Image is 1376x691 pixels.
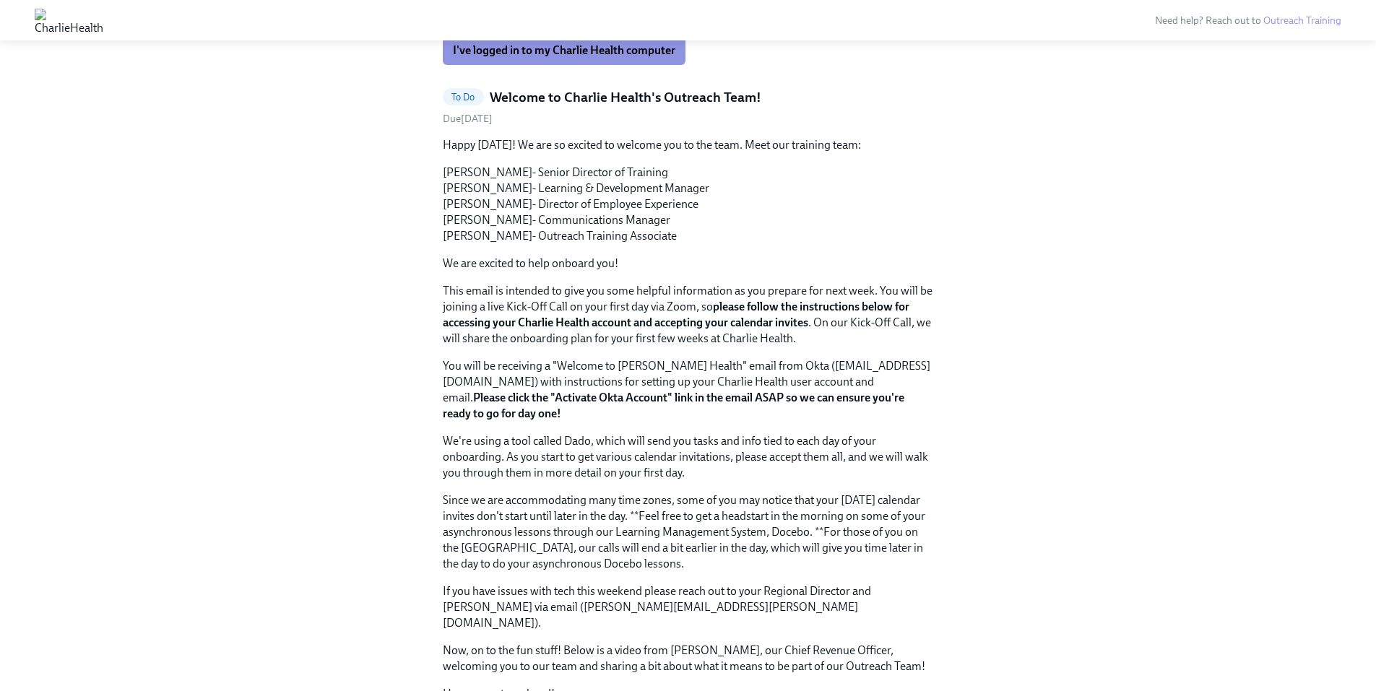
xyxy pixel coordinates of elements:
[443,165,934,244] p: [PERSON_NAME]- Senior Director of Training [PERSON_NAME]- Learning & Development Manager [PERSON_...
[443,88,934,126] a: To DoWelcome to Charlie Health's Outreach Team!Due[DATE]
[443,358,934,422] p: You will be receiving a "Welcome to [PERSON_NAME] Health" email from Okta ([EMAIL_ADDRESS][DOMAIN...
[453,43,675,58] span: I've logged in to my Charlie Health computer
[1155,14,1341,27] span: Need help? Reach out to
[443,137,934,153] p: Happy [DATE]! We are so excited to welcome you to the team. Meet our training team:
[443,643,934,674] p: Now, on to the fun stuff! Below is a video from [PERSON_NAME], our Chief Revenue Officer, welcomi...
[443,92,484,103] span: To Do
[443,36,685,65] button: I've logged in to my Charlie Health computer
[443,113,493,125] span: Wednesday, September 10th 2025, 9:00 am
[443,492,934,572] p: Since we are accommodating many time zones, some of you may notice that your [DATE] calendar invi...
[443,283,934,347] p: This email is intended to give you some helpful information as you prepare for next week. You wil...
[490,88,761,107] h5: Welcome to Charlie Health's Outreach Team!
[443,391,904,420] strong: Please click the "Activate Okta Account" link in the email ASAP so we can ensure you're ready to ...
[443,433,934,481] p: We're using a tool called Dado, which will send you tasks and info tied to each day of your onboa...
[35,9,103,32] img: CharlieHealth
[443,256,934,271] p: We are excited to help onboard you!
[443,583,934,631] p: If you have issues with tech this weekend please reach out to your Regional Director and [PERSON_...
[1263,14,1341,27] a: Outreach Training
